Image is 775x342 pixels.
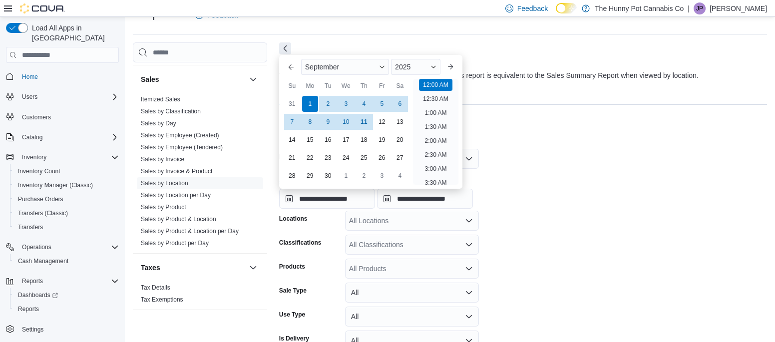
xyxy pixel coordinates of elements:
[141,263,160,273] h3: Taxes
[22,326,43,334] span: Settings
[10,206,123,220] button: Transfers (Classic)
[141,192,211,199] a: Sales by Location per Day
[284,132,300,148] div: day-14
[420,121,450,133] li: 1:30 AM
[283,95,409,185] div: September, 2025
[18,241,55,253] button: Operations
[284,114,300,130] div: day-7
[141,74,245,84] button: Sales
[28,23,119,43] span: Load All Apps in [GEOGRAPHIC_DATA]
[141,296,183,303] a: Tax Exemptions
[133,282,267,310] div: Taxes
[2,69,123,83] button: Home
[22,93,37,101] span: Users
[14,303,43,315] a: Reports
[18,323,119,336] span: Settings
[320,168,336,184] div: day-30
[356,114,372,130] div: day-11
[141,216,216,223] a: Sales by Product & Location
[141,74,159,84] h3: Sales
[141,191,211,199] span: Sales by Location per Day
[22,73,38,81] span: Home
[345,307,479,327] button: All
[14,289,119,301] span: Dashboards
[141,119,176,127] span: Sales by Day
[141,95,180,103] span: Itemized Sales
[18,223,43,231] span: Transfers
[392,96,408,112] div: day-6
[2,322,123,337] button: Settings
[14,221,47,233] a: Transfers
[694,2,706,14] div: Jason Polizzi
[284,150,300,166] div: day-21
[374,96,390,112] div: day-5
[18,181,93,189] span: Inventory Manager (Classic)
[696,2,703,14] span: JP
[141,179,188,187] span: Sales by Location
[320,150,336,166] div: day-23
[2,130,123,144] button: Catalog
[18,291,58,299] span: Dashboards
[392,132,408,148] div: day-20
[141,156,184,163] a: Sales by Invoice
[10,220,123,234] button: Transfers
[420,149,450,161] li: 2:30 AM
[395,63,410,71] span: 2025
[10,192,123,206] button: Purchase Orders
[356,78,372,94] div: Th
[141,120,176,127] a: Sales by Day
[305,63,339,71] span: September
[22,243,51,251] span: Operations
[141,228,239,235] a: Sales by Product & Location per Day
[419,93,452,105] li: 12:30 AM
[141,296,183,304] span: Tax Exemptions
[18,241,119,253] span: Operations
[141,263,245,273] button: Taxes
[2,150,123,164] button: Inventory
[356,168,372,184] div: day-2
[14,207,72,219] a: Transfers (Classic)
[284,96,300,112] div: day-31
[356,132,372,148] div: day-18
[465,217,473,225] button: Open list of options
[10,254,123,268] button: Cash Management
[301,59,389,75] div: Button. Open the month selector. September is currently selected.
[279,215,308,223] label: Locations
[14,221,119,233] span: Transfers
[320,78,336,94] div: Tu
[141,143,223,151] span: Sales by Employee (Tendered)
[392,168,408,184] div: day-4
[279,239,322,247] label: Classifications
[279,189,375,209] input: Press the down key to enter a popover containing a calendar. Press the escape key to close the po...
[141,168,212,175] a: Sales by Invoice & Product
[141,144,223,151] a: Sales by Employee (Tendered)
[279,70,699,81] div: View sales totals by location for a specified date range. This report is equivalent to the Sales ...
[302,150,318,166] div: day-22
[377,189,473,209] input: Press the down key to open a popover containing a calendar.
[284,78,300,94] div: Su
[374,132,390,148] div: day-19
[465,265,473,273] button: Open list of options
[14,255,72,267] a: Cash Management
[374,150,390,166] div: day-26
[14,289,62,301] a: Dashboards
[141,155,184,163] span: Sales by Invoice
[302,168,318,184] div: day-29
[14,165,64,177] a: Inventory Count
[141,239,209,247] span: Sales by Product per Day
[18,111,119,123] span: Customers
[14,207,119,219] span: Transfers (Classic)
[374,114,390,130] div: day-12
[302,132,318,148] div: day-15
[374,168,390,184] div: day-3
[141,180,188,187] a: Sales by Location
[302,78,318,94] div: Mo
[320,96,336,112] div: day-2
[18,195,63,203] span: Purchase Orders
[141,204,186,211] a: Sales by Product
[356,96,372,112] div: day-4
[141,107,201,115] span: Sales by Classification
[420,135,450,147] li: 2:00 AM
[247,262,259,274] button: Taxes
